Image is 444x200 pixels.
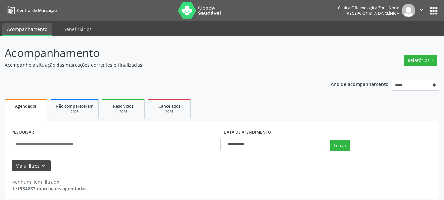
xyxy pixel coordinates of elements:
button: Mais filtroskeyboard_arrow_down [12,160,51,172]
img: img [402,4,415,17]
button: apps [428,5,439,16]
i: keyboard_arrow_down [40,162,47,169]
p: Acompanhe a situação das marcações correntes e finalizadas [5,61,309,68]
div: 2025 [107,109,140,114]
p: Acompanhamento [5,45,309,61]
span: Cancelados [158,103,180,109]
i:  [418,6,425,13]
span: Recepcionista da clínica [347,11,399,16]
strong: 1934633 marcações agendadas [17,186,87,192]
div: Nenhum item filtrado [12,178,87,185]
label: PESQUISAR [12,128,34,138]
span: Resolvidos [113,103,133,109]
div: Clinica Oftalmologica Zona Norte [338,5,399,11]
div: de [12,185,87,192]
a: Acompanhamento [2,23,52,36]
label: DATA DE ATENDIMENTO [224,128,271,138]
button: Filtrar [330,140,350,151]
span: Agendados [15,103,37,109]
div: 2025 [153,109,186,114]
a: Beneficiários [59,23,96,35]
p: Ano de acompanhamento [331,80,389,88]
div: 2025 [56,109,94,114]
button:  [415,4,428,17]
span: Não compareceram [56,103,94,109]
span: Central de Marcação [17,8,57,13]
a: Central de Marcação [5,5,57,16]
button: Relatórios [404,55,437,66]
